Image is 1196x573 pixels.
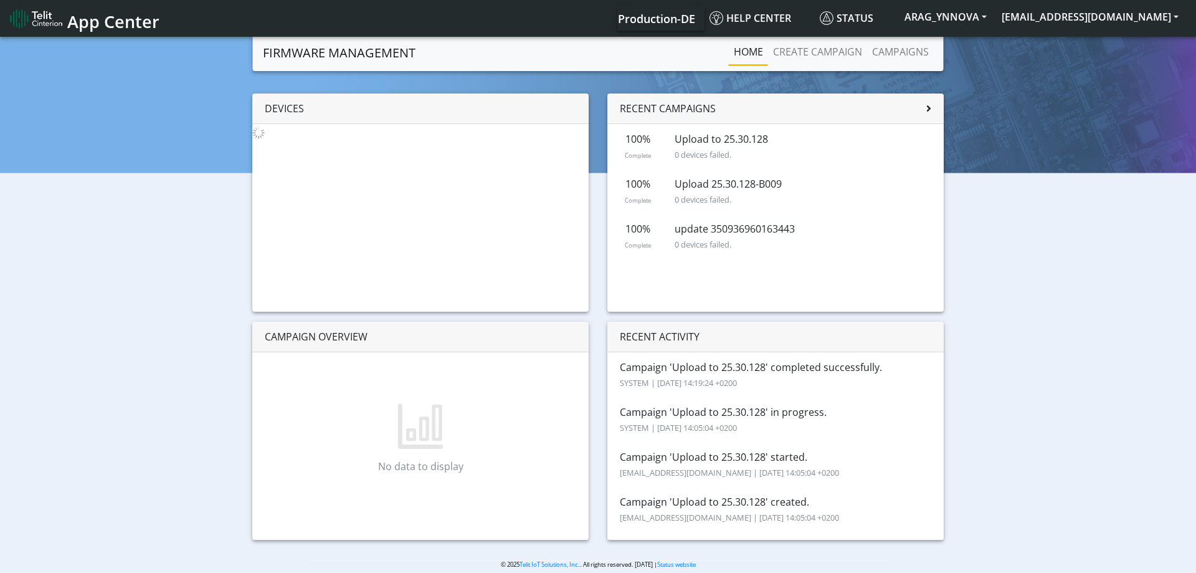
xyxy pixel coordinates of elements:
li: Campaign 'Upload to 25.30.128' in progress. [607,397,944,443]
span: Upload to 25.30.128 [675,132,768,146]
span: Help center [710,11,791,25]
small: [EMAIL_ADDRESS][DOMAIN_NAME] | [DATE] 14:05:04 +0200 [620,512,839,523]
small: [EMAIL_ADDRESS][DOMAIN_NAME] | [DATE] 14:05:04 +0200 [620,467,839,478]
img: status.svg [820,11,833,25]
button: [EMAIL_ADDRESS][DOMAIN_NAME] [994,6,1186,28]
small: Complete [625,196,651,205]
span: Production-DE [618,11,695,26]
div: Recent activity [607,322,944,352]
li: Campaign 'Upload to 25.30.128' started. [607,442,944,488]
small: SYSTEM | [DATE] 14:05:04 +0200 [620,422,737,433]
p: No data to display [269,459,572,474]
li: Campaign 'Upload to 25.30.128' completed successfully. [607,352,944,398]
div: 100% [610,132,665,161]
span: update 350936960163443 [675,222,795,236]
a: Create campaign [768,39,867,64]
a: Status website [657,561,696,569]
span: App Center [67,10,159,33]
a: Help center [705,6,815,31]
a: Status [815,6,897,31]
div: Devices [252,94,589,124]
a: Campaigns [867,39,934,64]
small: Complete [625,152,651,160]
img: loading.gif [252,127,265,139]
small: 0 devices failed. [675,149,731,160]
a: Firmware management [263,41,415,65]
div: 100% [610,221,665,251]
img: knowledge.svg [710,11,723,25]
small: 0 devices failed. [675,194,731,205]
small: SYSTEM | [DATE] 14:19:24 +0200 [620,377,737,388]
li: Campaign 'Upload to 25.30.128' created. [607,487,944,532]
div: 100% [610,176,665,206]
div: Recent campaigns [607,94,944,124]
small: 0 devices failed. [675,239,731,250]
a: Your current platform instance [617,6,695,31]
span: Upload 25.30.128-B009 [675,177,782,191]
small: Complete [625,241,651,249]
img: logo-telit-cinterion-gw-new.png [10,9,62,29]
img: No data to display [381,369,460,449]
div: Campaign overview [252,322,589,352]
a: App Center [10,5,158,32]
p: © 2025 . All rights reserved. [DATE] | [308,560,888,569]
a: Home [729,39,768,64]
button: ARAG_YNNOVA [897,6,994,28]
a: Telit IoT Solutions, Inc. [520,561,580,569]
span: Status [820,11,873,25]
